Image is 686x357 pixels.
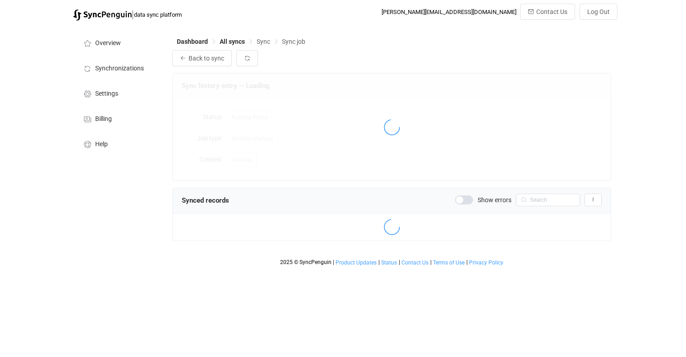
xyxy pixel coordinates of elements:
[469,260,504,266] a: Privacy Policy
[73,55,163,80] a: Synchronizations
[478,197,511,203] span: Show errors
[280,259,331,265] span: 2025 © SyncPenguin
[520,4,575,20] button: Contact Us
[430,259,432,265] span: |
[95,40,121,47] span: Overview
[469,260,503,266] span: Privacy Policy
[95,141,108,148] span: Help
[220,38,245,45] span: All syncs
[378,259,380,265] span: |
[73,30,163,55] a: Overview
[516,194,580,206] input: Search
[257,38,270,45] span: Sync
[73,131,163,156] a: Help
[73,80,163,106] a: Settings
[177,38,208,45] span: Dashboard
[335,260,377,266] a: Product Updates
[336,260,377,266] span: Product Updates
[536,8,567,15] span: Contact Us
[95,116,112,123] span: Billing
[189,55,224,62] span: Back to sync
[172,50,232,66] button: Back to sync
[73,9,132,21] img: syncpenguin.svg
[433,260,465,266] a: Terms of Use
[73,8,182,21] a: |data sync platform
[73,106,163,131] a: Billing
[401,260,428,266] span: Contact Us
[134,11,182,18] span: data sync platform
[466,259,468,265] span: |
[333,259,334,265] span: |
[95,90,118,97] span: Settings
[182,196,229,204] span: Synced records
[587,8,610,15] span: Log Out
[382,9,516,15] div: [PERSON_NAME][EMAIL_ADDRESS][DOMAIN_NAME]
[399,259,400,265] span: |
[381,260,397,266] a: Status
[282,38,305,45] span: Sync job
[177,38,305,45] div: Breadcrumb
[132,8,134,21] span: |
[580,4,617,20] button: Log Out
[401,260,429,266] a: Contact Us
[95,65,144,72] span: Synchronizations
